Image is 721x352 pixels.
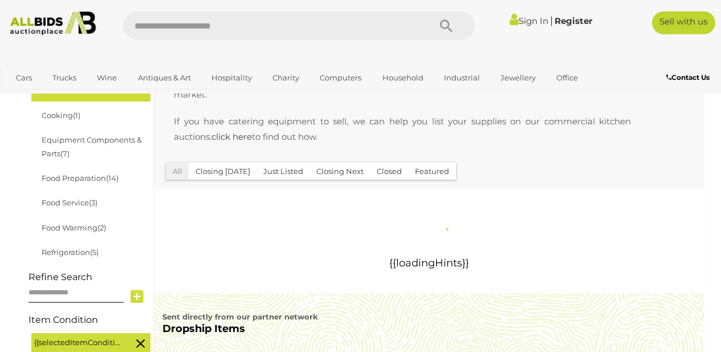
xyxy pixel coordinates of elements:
[166,163,189,180] button: All
[375,68,431,87] a: Household
[162,114,642,144] p: If you have catering equipment to sell, we can help you list your supplies on our commercial kitc...
[73,111,80,120] span: (1)
[370,163,409,180] button: Closed
[45,68,84,87] a: Trucks
[89,68,124,87] a: Wine
[131,68,198,87] a: Antiques & Art
[89,198,97,207] span: (3)
[510,15,548,26] a: Sign In
[42,198,97,207] a: Food Service(3)
[9,87,47,106] a: Sports
[28,272,150,282] h4: Refine Search
[550,14,553,27] span: |
[60,149,70,158] span: (7)
[437,68,487,87] a: Industrial
[652,11,715,34] a: Sell with us
[256,163,310,180] button: Just Listed
[34,336,120,349] span: {{selectedItemCondition | capitalize}}
[189,163,257,180] button: Closing [DATE]
[493,68,543,87] a: Jewellery
[309,163,370,180] button: Closing Next
[265,68,307,87] a: Charity
[555,15,592,26] a: Register
[42,111,80,120] a: Cooking(1)
[42,135,142,157] a: Equipment Components & Parts(7)
[418,11,475,40] button: Search
[42,173,119,183] a: Food Preparation(14)
[204,68,259,87] a: Hospitality
[106,173,119,183] span: (14)
[549,68,585,87] a: Office
[312,68,369,87] a: Computers
[28,315,120,325] h4: Item Condition
[389,257,469,269] span: {{loadingHints}}
[42,223,106,232] a: Food Warming(2)
[162,322,245,335] b: Dropship Items
[666,71,712,84] a: Contact Us
[666,73,710,82] b: Contact Us
[9,68,39,87] a: Cars
[408,163,456,180] button: Featured
[90,248,99,257] span: (5)
[52,87,148,106] a: [GEOGRAPHIC_DATA]
[5,11,100,35] img: Allbids.com.au
[97,223,106,232] span: (2)
[42,248,99,257] a: Refrigeration(5)
[162,312,318,321] b: Sent directly from our partner network
[211,131,252,142] a: click here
